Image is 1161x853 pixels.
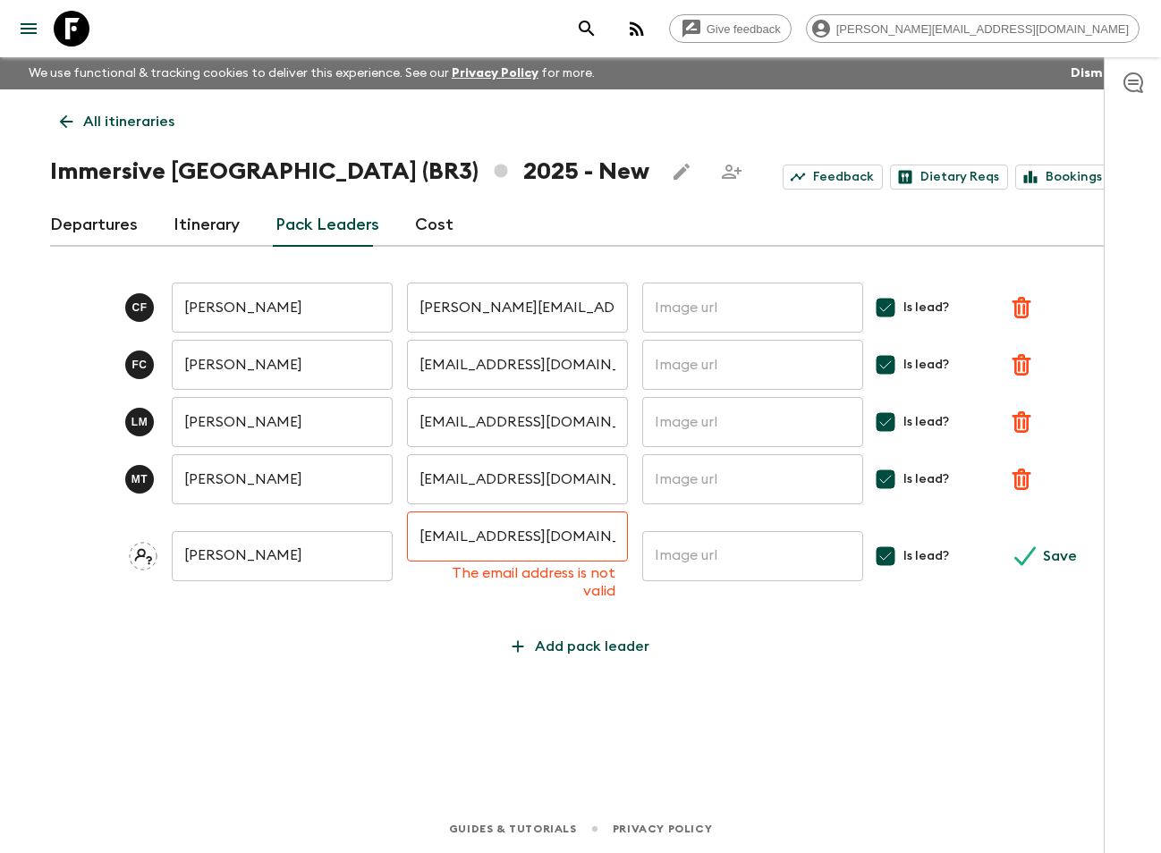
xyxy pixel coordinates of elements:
[642,283,863,333] input: Image url
[1066,61,1123,86] button: Dismiss
[903,470,949,488] span: Is lead?
[903,413,949,431] span: Is lead?
[642,454,863,504] input: Image url
[11,11,47,46] button: menu
[407,340,628,390] input: Pack leader's email address
[642,340,863,390] input: Image url
[50,104,184,139] a: All itineraries
[664,154,699,190] button: Edit this itinerary
[172,283,393,333] input: Pack leader's full name
[407,511,628,562] input: Pack leader's email address
[131,415,148,429] p: L M
[131,358,147,372] p: F C
[714,154,750,190] span: Share this itinerary
[275,204,379,247] a: Pack Leaders
[697,22,791,36] span: Give feedback
[50,154,649,190] h1: Immersive [GEOGRAPHIC_DATA] (BR3) 2025 - New
[1004,538,1091,574] button: Save
[535,636,649,657] p: Add pack leader
[407,283,628,333] input: Pack leader's email address
[407,397,628,447] input: Pack leader's email address
[890,165,1008,190] a: Dietary Reqs
[172,454,393,504] input: Pack leader's full name
[419,564,615,600] p: The email address is not valid
[613,819,712,839] a: Privacy Policy
[83,111,174,132] p: All itineraries
[172,531,393,581] input: Pack leader's full name
[497,629,664,664] button: Add pack leader
[806,14,1140,43] div: [PERSON_NAME][EMAIL_ADDRESS][DOMAIN_NAME]
[783,165,883,190] a: Feedback
[642,397,863,447] input: Image url
[903,356,949,374] span: Is lead?
[174,204,240,247] a: Itinerary
[903,547,949,565] span: Is lead?
[669,14,792,43] a: Give feedback
[449,819,577,839] a: Guides & Tutorials
[50,204,138,247] a: Departures
[569,11,605,46] button: search adventures
[407,454,628,504] input: Pack leader's email address
[172,340,393,390] input: Pack leader's full name
[826,22,1139,36] span: [PERSON_NAME][EMAIL_ADDRESS][DOMAIN_NAME]
[21,57,602,89] p: We use functional & tracking cookies to deliver this experience. See our for more.
[642,531,863,581] input: Image url
[1015,165,1111,190] a: Bookings
[131,472,148,486] p: M T
[131,300,147,315] p: C F
[1043,545,1077,567] p: Save
[903,299,949,317] span: Is lead?
[452,67,538,80] a: Privacy Policy
[172,397,393,447] input: Pack leader's full name
[415,204,453,247] a: Cost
